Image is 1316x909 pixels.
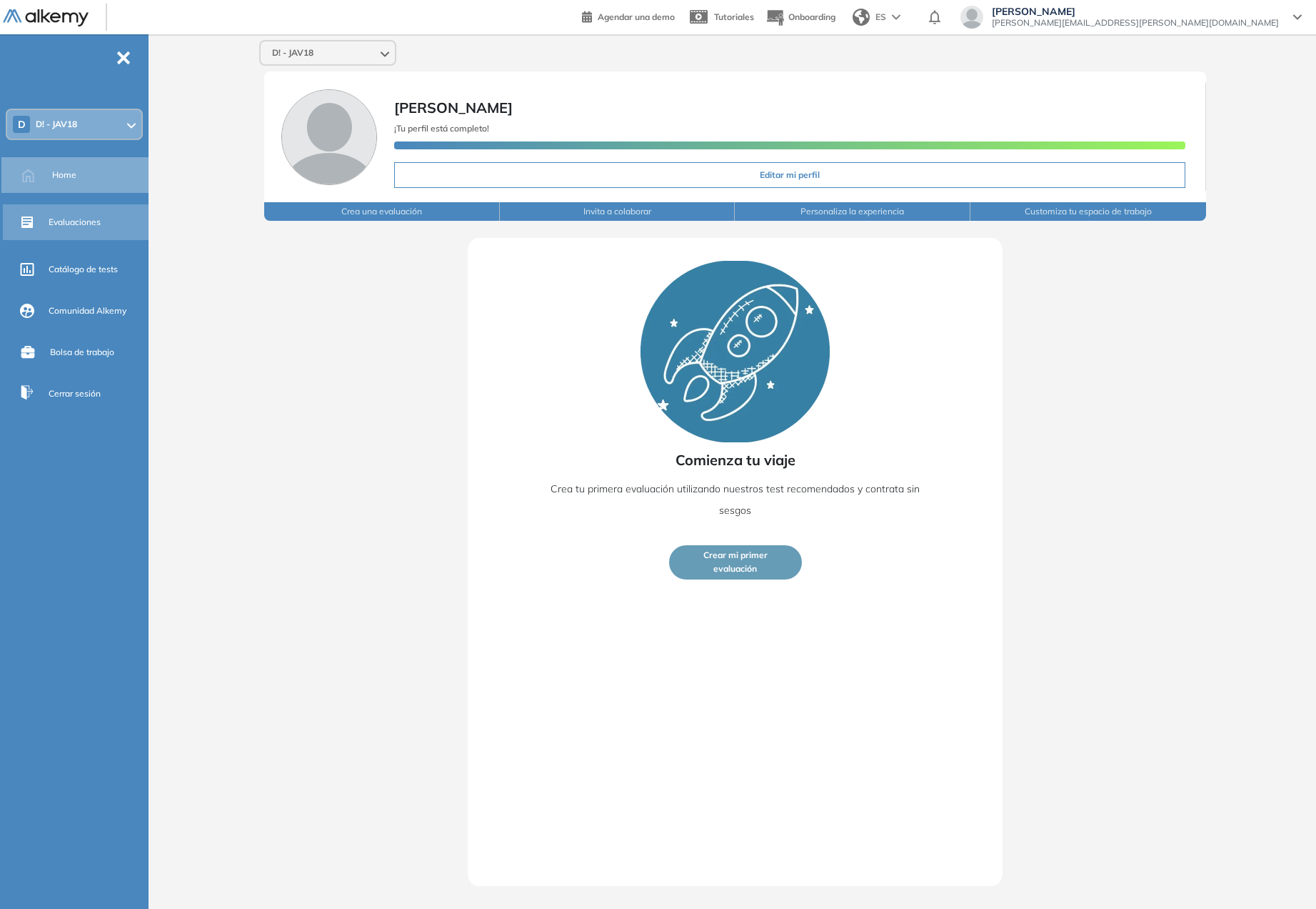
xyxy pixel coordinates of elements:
span: Bolsa de trabajo [50,346,114,359]
span: Agendar una demo [598,11,675,22]
img: world [853,9,870,26]
button: Onboarding [765,2,835,33]
span: [PERSON_NAME][EMAIL_ADDRESS][PERSON_NAME][DOMAIN_NAME] [992,17,1279,29]
img: Rocket [641,261,830,442]
span: ES [875,11,886,24]
div: Widget de chat [1059,743,1316,909]
span: [PERSON_NAME] [394,99,513,116]
img: arrow [892,14,900,20]
span: D! - JAV18 [272,47,313,59]
button: Invita a colaborar [500,202,735,221]
span: Catálogo de tests [49,263,118,276]
span: ¡Tu perfil está completo! [394,123,489,134]
img: Logo [3,9,89,27]
iframe: Chat Widget [1059,743,1316,909]
button: Crea una evaluación [264,202,500,221]
span: Comunidad Alkemy [49,304,126,317]
span: Evaluaciones [49,216,101,229]
span: Tutoriales [714,11,754,22]
button: Editar mi perfil [394,162,1185,188]
span: Onboarding [788,11,835,22]
button: Crear mi primerevaluación [669,545,802,580]
span: Home [52,169,76,182]
span: [PERSON_NAME] [992,6,1279,17]
span: Cerrar sesión [49,387,101,400]
button: Personaliza la experiencia [735,202,970,221]
span: Comienza tu viaje [675,449,795,471]
p: Crea tu primera evaluación utilizando nuestros test recomendados y contrata sin sesgos [538,478,932,521]
a: Agendar una demo [582,7,675,24]
span: D! - JAV18 [36,119,77,130]
button: Customiza tu espacio de trabajo [970,202,1206,221]
span: D [18,119,26,130]
img: Foto de perfil [281,89,377,185]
